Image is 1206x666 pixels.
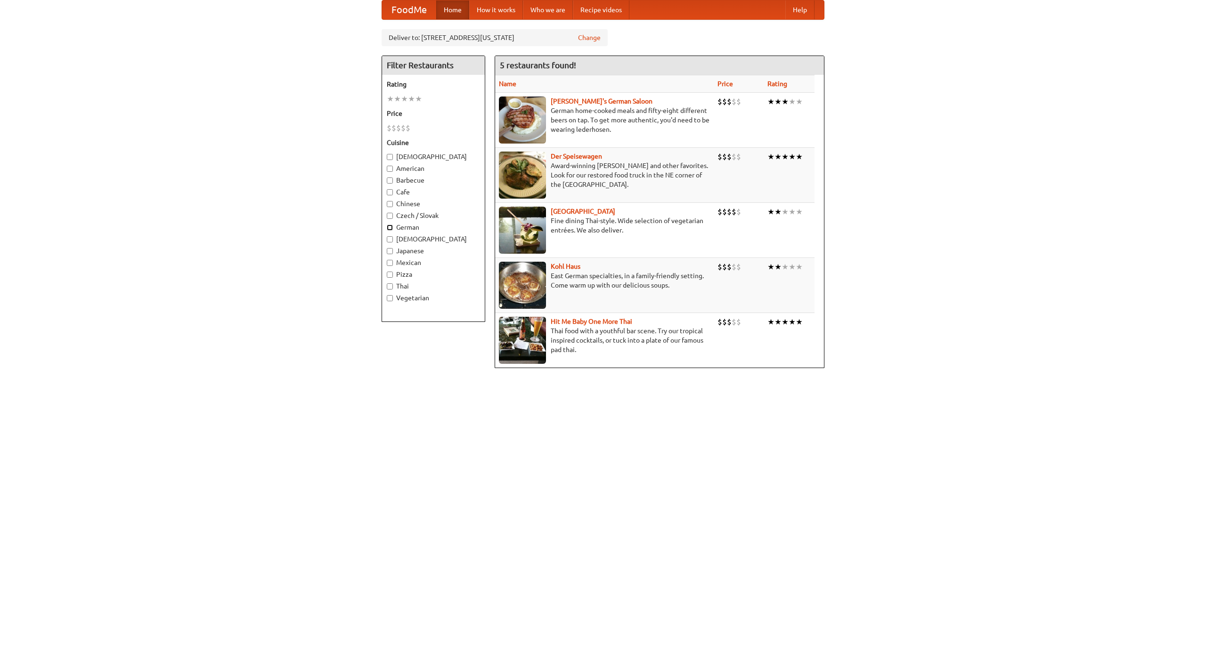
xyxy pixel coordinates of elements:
li: ★ [767,207,774,217]
img: speisewagen.jpg [499,152,546,199]
input: [DEMOGRAPHIC_DATA] [387,154,393,160]
li: $ [717,317,722,327]
li: $ [736,262,741,272]
a: Hit Me Baby One More Thai [551,318,632,325]
li: ★ [789,317,796,327]
a: Home [436,0,469,19]
ng-pluralize: 5 restaurants found! [500,61,576,70]
li: ★ [782,317,789,327]
input: Japanese [387,248,393,254]
h5: Cuisine [387,138,480,147]
li: $ [391,123,396,133]
b: Kohl Haus [551,263,580,270]
input: Vegetarian [387,295,393,301]
a: [PERSON_NAME]'s German Saloon [551,97,652,105]
li: ★ [796,152,803,162]
img: esthers.jpg [499,96,546,144]
li: $ [732,317,736,327]
li: ★ [789,96,796,107]
li: ★ [782,96,789,107]
a: Recipe videos [573,0,629,19]
a: Rating [767,80,787,88]
a: Change [578,33,601,42]
li: ★ [796,317,803,327]
label: Thai [387,281,480,291]
label: Czech / Slovak [387,211,480,220]
li: $ [732,96,736,107]
h4: Filter Restaurants [382,56,485,75]
label: Japanese [387,246,480,256]
input: Cafe [387,189,393,195]
label: Vegetarian [387,293,480,303]
li: $ [717,262,722,272]
a: Help [785,0,815,19]
li: ★ [782,207,789,217]
input: Pizza [387,272,393,278]
li: $ [732,207,736,217]
li: ★ [789,152,796,162]
li: $ [717,152,722,162]
li: $ [727,96,732,107]
img: kohlhaus.jpg [499,262,546,309]
li: ★ [774,152,782,162]
label: [DEMOGRAPHIC_DATA] [387,152,480,161]
li: $ [717,207,722,217]
li: $ [736,207,741,217]
li: ★ [774,96,782,107]
li: ★ [767,152,774,162]
a: Price [717,80,733,88]
li: $ [736,317,741,327]
li: ★ [401,94,408,104]
li: ★ [774,317,782,327]
li: $ [732,152,736,162]
input: Barbecue [387,177,393,184]
li: $ [722,152,727,162]
h5: Price [387,109,480,118]
p: Fine dining Thai-style. Wide selection of vegetarian entrées. We also deliver. [499,216,710,235]
li: ★ [796,262,803,272]
li: ★ [387,94,394,104]
li: ★ [767,262,774,272]
li: $ [722,207,727,217]
li: ★ [767,96,774,107]
input: Mexican [387,260,393,266]
label: Mexican [387,258,480,267]
input: German [387,225,393,231]
label: Barbecue [387,176,480,185]
b: Der Speisewagen [551,152,602,160]
li: ★ [774,207,782,217]
input: Thai [387,283,393,289]
div: Deliver to: [STREET_ADDRESS][US_STATE] [382,29,608,46]
input: Czech / Slovak [387,213,393,219]
li: ★ [774,262,782,272]
li: ★ [782,152,789,162]
img: babythai.jpg [499,317,546,364]
li: $ [732,262,736,272]
label: German [387,223,480,232]
a: Name [499,80,516,88]
li: $ [387,123,391,133]
a: Who we are [523,0,573,19]
p: East German specialties, in a family-friendly setting. Come warm up with our delicious soups. [499,271,710,290]
li: $ [727,262,732,272]
input: [DEMOGRAPHIC_DATA] [387,236,393,242]
label: [DEMOGRAPHIC_DATA] [387,234,480,244]
label: Chinese [387,199,480,209]
img: satay.jpg [499,207,546,254]
li: ★ [789,262,796,272]
input: American [387,166,393,172]
li: $ [727,207,732,217]
input: Chinese [387,201,393,207]
li: $ [401,123,406,133]
li: $ [727,317,732,327]
li: ★ [415,94,422,104]
a: [GEOGRAPHIC_DATA] [551,208,615,215]
li: ★ [796,96,803,107]
p: German home-cooked meals and fifty-eight different beers on tap. To get more authentic, you'd nee... [499,106,710,134]
li: ★ [408,94,415,104]
li: $ [406,123,410,133]
li: ★ [782,262,789,272]
a: FoodMe [382,0,436,19]
li: $ [722,262,727,272]
li: $ [727,152,732,162]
